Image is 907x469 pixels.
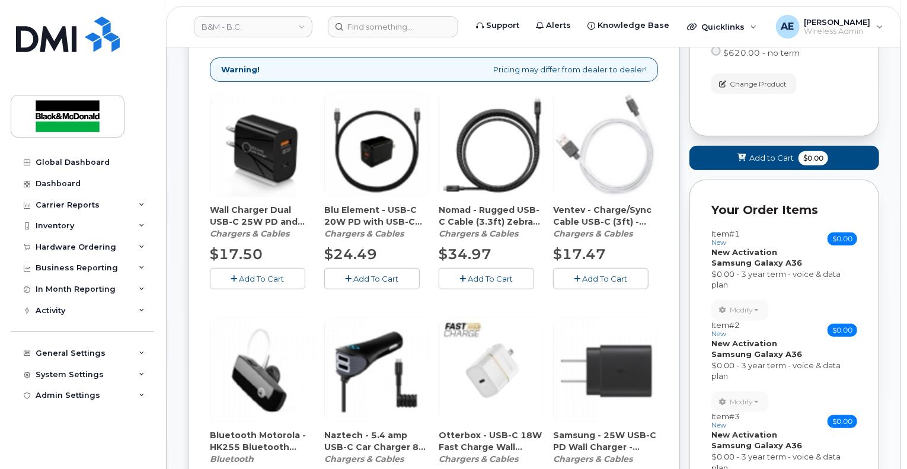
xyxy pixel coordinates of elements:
button: Add To Cart [210,268,305,289]
span: Blu Element - USB-C 20W PD with USB-C Cable 4ft Wall Charger - Black (CAHCPZ000096) [324,204,429,228]
p: Your Order Items [711,202,857,219]
span: $17.50 [210,245,263,263]
img: accessory36907.JPG [210,92,315,197]
span: $0.00 [828,415,857,428]
div: Wall Charger Dual USB-C 25W PD and USB-A Bulk (For Samsung) - Black (CAHCBE000093) [210,204,315,240]
span: Quicklinks [701,22,745,31]
em: Chargers & Cables [324,454,404,464]
a: Knowledge Base [579,14,678,37]
div: $0.00 - 3 year term - voice & data plan [711,269,857,291]
span: [PERSON_NAME] [804,17,871,27]
span: $0.00 [799,151,828,165]
a: Alerts [528,14,579,37]
strong: New Activation [711,430,777,439]
small: new [711,330,726,338]
div: Bluetooth Motorola - HK255 Bluetooth Headset (CABTBE000046) [210,429,315,465]
button: Add to Cart $0.00 [689,146,879,170]
img: accessory36212.JPG [210,318,315,422]
span: Naztech - 5.4 amp USB-C Car Charger 8ft (For Tablets) (CACCHI000067) [324,429,429,453]
img: accessory36347.JPG [325,92,429,197]
span: Alerts [546,20,571,31]
div: Ventev - Charge/Sync Cable USB-C (3ft) - White (CAMIBE000144) [553,204,658,240]
div: Nomad - Rugged USB-C Cable (3.3ft) Zebra (CAMIBE000170) [439,204,544,240]
span: Otterbox - USB-C 18W Fast Charge Wall Adapter - White (CAHCAP000074) [439,429,544,453]
div: Blu Element - USB-C 20W PD with USB-C Cable 4ft Wall Charger - Black (CAHCPZ000096) [324,204,429,240]
span: $24.49 [324,245,377,263]
button: Add To Cart [324,268,420,289]
div: Pricing may differ from dealer to dealer! [210,58,658,82]
em: Chargers & Cables [210,228,289,239]
span: Nomad - Rugged USB-C Cable (3.3ft) Zebra (CAMIBE000170) [439,204,544,228]
em: Chargers & Cables [324,228,404,239]
button: Modify [711,391,769,412]
span: #3 [729,411,740,421]
h3: Item [711,412,740,429]
em: Chargers & Cables [439,454,518,464]
strong: Warning! [221,64,260,75]
span: Add to Cart [749,152,794,164]
span: Wireless Admin [804,27,871,36]
img: accessory36681.JPG [439,318,544,422]
em: Chargers & Cables [553,454,633,464]
button: Change Product [711,74,797,94]
span: $17.47 [553,245,606,263]
strong: Samsung Galaxy A36 [711,258,802,267]
span: AE [781,20,794,34]
input: Find something... [328,16,458,37]
a: B&M - B.C. [194,16,312,37]
span: $34.97 [439,245,491,263]
span: Ventev - Charge/Sync Cable USB-C (3ft) - White (CAMIBE000144) [553,204,658,228]
button: Modify [711,300,769,321]
span: $620.00 - no term [723,48,800,58]
span: Samsung - 25W USB-C PD Wall Charger - Black - OEM - No Cable - (CAHCPZ000081) [553,429,658,453]
strong: New Activation [711,247,777,257]
strong: New Activation [711,339,777,348]
span: Add To Cart [354,274,399,283]
span: Change Product [730,79,787,90]
div: Angelica Emnacen [768,15,892,39]
strong: Samsung Galaxy A36 [711,441,802,450]
img: accessory36552.JPG [554,92,658,197]
span: #2 [729,320,740,330]
div: $0.00 - 3 year term - voice & data plan [711,360,857,382]
img: accessory36556.JPG [325,318,429,422]
img: accessory36548.JPG [439,92,544,197]
span: Support [486,20,519,31]
h3: Item [711,229,740,247]
span: Modify [730,397,753,407]
small: new [711,238,726,247]
span: #1 [729,229,740,238]
span: Add To Cart [468,274,513,283]
span: Add To Cart [239,274,285,283]
span: Knowledge Base [598,20,669,31]
span: $0.00 [828,232,857,245]
button: Add To Cart [439,268,534,289]
span: Wall Charger Dual USB-C 25W PD and USB-A Bulk (For Samsung) - Black (CAHCBE000093) [210,204,315,228]
a: Support [468,14,528,37]
div: Otterbox - USB-C 18W Fast Charge Wall Adapter - White (CAHCAP000074) [439,429,544,465]
span: Bluetooth Motorola - HK255 Bluetooth Headset (CABTBE000046) [210,429,315,453]
span: Modify [730,305,753,315]
button: Add To Cart [553,268,649,289]
div: Samsung - 25W USB-C PD Wall Charger - Black - OEM - No Cable - (CAHCPZ000081) [553,429,658,465]
strong: Samsung Galaxy A36 [711,349,802,359]
div: Naztech - 5.4 amp USB-C Car Charger 8ft (For Tablets) (CACCHI000067) [324,429,429,465]
input: $620.00 - no term [711,46,721,56]
h3: Item [711,321,740,338]
em: Chargers & Cables [553,228,633,239]
span: Add To Cart [583,274,628,283]
div: Quicklinks [679,15,765,39]
em: Chargers & Cables [439,228,518,239]
small: new [711,421,726,429]
em: Bluetooth [210,454,254,464]
img: accessory36708.JPG [554,318,658,422]
span: $0.00 [828,324,857,337]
